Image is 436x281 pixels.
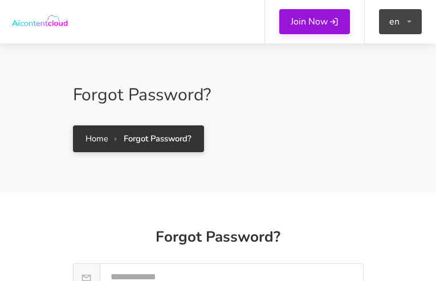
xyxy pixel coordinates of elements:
button: en [379,9,422,34]
h2: Forgot Password? [73,84,364,107]
span: Join Now [291,15,328,28]
img: AI Content Cloud - AI Powered Content, Code & Image Generator [11,11,68,31]
iframe: chat widget [365,210,436,264]
a: Join Now [279,9,350,34]
a: Home [85,133,108,144]
span: en [389,9,402,34]
li: Forgot Password? [115,132,191,145]
h3: Forgot Password? [73,229,364,245]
